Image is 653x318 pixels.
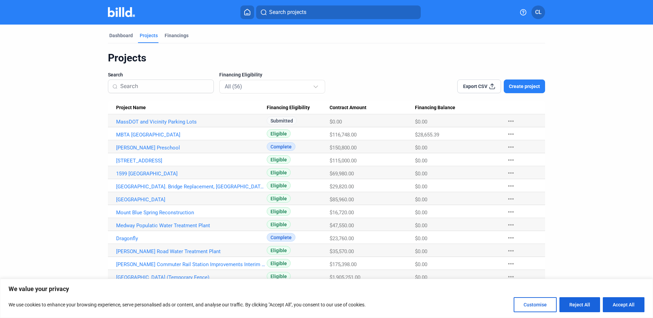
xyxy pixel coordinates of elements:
[415,119,427,125] span: $0.00
[559,297,600,312] button: Reject All
[330,171,354,177] span: $69,980.00
[267,105,310,111] span: Financing Eligibility
[116,274,267,280] a: [GEOGRAPHIC_DATA] (Temporary Fence)
[108,52,545,64] div: Projects
[267,181,291,190] span: Eligible
[116,158,267,164] a: [STREET_ADDRESS]
[415,248,427,255] span: $0.00
[267,207,291,216] span: Eligible
[330,105,415,111] div: Contract Amount
[415,105,455,111] span: Financing Balance
[415,197,427,203] span: $0.00
[116,145,267,151] a: [PERSON_NAME] Preschool
[116,105,146,111] span: Project Name
[116,119,267,125] a: MassDOT and Vicinity Parking Lots
[415,274,427,280] span: $0.00
[116,235,267,242] a: Dragonfly
[330,222,354,229] span: $47,550.00
[116,132,267,138] a: MBTA [GEOGRAPHIC_DATA]
[507,117,515,125] mat-icon: more_horiz
[267,155,291,164] span: Eligible
[116,184,267,190] a: [GEOGRAPHIC_DATA]. Bridge Replacement, [GEOGRAPHIC_DATA], [GEOGRAPHIC_DATA]
[267,105,330,111] div: Financing Eligibility
[507,208,515,216] mat-icon: more_horiz
[330,209,354,216] span: $16,720.00
[507,130,515,138] mat-icon: more_horiz
[108,71,123,78] span: Search
[330,274,360,280] span: $1,905,251.00
[330,132,357,138] span: $116,748.00
[507,182,515,190] mat-icon: more_horiz
[116,197,267,203] a: [GEOGRAPHIC_DATA]
[267,168,291,177] span: Eligible
[116,171,267,177] a: 1599 [GEOGRAPHIC_DATA]
[225,83,242,90] mat-select-trigger: All (56)
[116,209,267,216] a: Mount Blue Spring Reconstruction
[9,285,644,293] p: We value your privacy
[330,197,354,203] span: $85,960.00
[267,246,291,255] span: Eligible
[507,143,515,151] mat-icon: more_horiz
[514,297,557,312] button: Customise
[116,248,267,255] a: [PERSON_NAME] Road Water Treatment Plant
[415,235,427,242] span: $0.00
[507,195,515,203] mat-icon: more_horiz
[507,221,515,229] mat-icon: more_horiz
[415,158,427,164] span: $0.00
[116,261,267,268] a: [PERSON_NAME] Commuter Rail Station Improvements Interim Platform
[267,233,295,242] span: Complete
[116,222,267,229] a: Medway Populatic Water Treatment Plant
[330,184,354,190] span: $29,820.00
[267,194,291,203] span: Eligible
[415,171,427,177] span: $0.00
[267,116,297,125] span: Submitted
[267,129,291,138] span: Eligible
[108,7,135,17] img: Billd Company Logo
[219,71,262,78] span: Financing Eligibility
[507,273,515,281] mat-icon: more_horiz
[535,8,542,16] span: CL
[504,79,545,93] button: Create project
[267,220,291,229] span: Eligible
[330,145,357,151] span: $150,800.00
[415,145,427,151] span: $0.00
[457,79,501,93] button: Export CSV
[256,5,421,19] button: Search projects
[269,8,306,16] span: Search projects
[330,235,354,242] span: $23,760.00
[415,132,439,138] span: $28,655.39
[415,261,427,268] span: $0.00
[267,142,295,151] span: Complete
[507,169,515,177] mat-icon: more_horiz
[330,261,357,268] span: $175,398.00
[116,105,267,111] div: Project Name
[120,79,209,93] input: Search
[330,105,366,111] span: Contract Amount
[415,222,427,229] span: $0.00
[463,83,487,90] span: Export CSV
[509,83,540,90] span: Create project
[507,260,515,268] mat-icon: more_horiz
[415,184,427,190] span: $0.00
[267,272,291,280] span: Eligible
[140,32,158,39] div: Projects
[603,297,644,312] button: Accept All
[330,248,354,255] span: $35,570.00
[415,209,427,216] span: $0.00
[507,234,515,242] mat-icon: more_horiz
[330,158,357,164] span: $115,000.00
[109,32,133,39] div: Dashboard
[507,156,515,164] mat-icon: more_horiz
[415,105,500,111] div: Financing Balance
[267,259,291,268] span: Eligible
[9,301,366,309] p: We use cookies to enhance your browsing experience, serve personalised ads or content, and analys...
[531,5,545,19] button: CL
[507,247,515,255] mat-icon: more_horiz
[165,32,189,39] div: Financings
[330,119,342,125] span: $0.00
